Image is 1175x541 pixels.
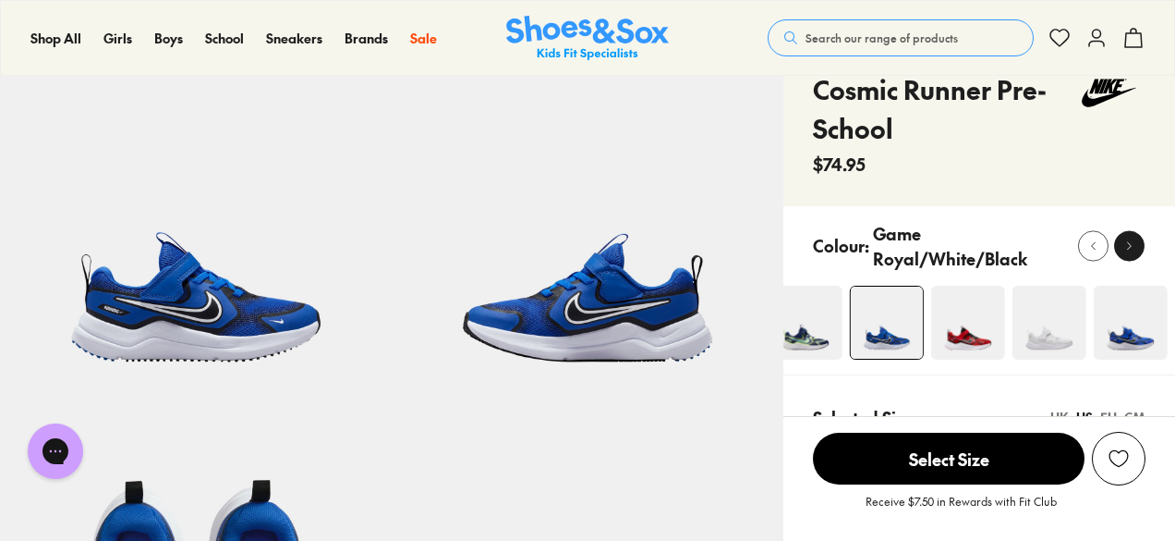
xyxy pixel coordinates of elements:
img: 5-557330_1 [392,20,783,412]
a: Boys [154,29,183,48]
h4: Cosmic Runner Pre-School [813,70,1072,148]
img: 4-557335_1 [931,286,1005,360]
span: Select Size [813,433,1084,485]
iframe: Gorgias live chat messenger [18,417,92,486]
img: Vendor logo [1072,70,1145,116]
span: Boys [154,29,183,47]
div: UK [1050,408,1069,427]
button: Add to Wishlist [1092,432,1145,486]
img: 4-557329_1 [851,287,923,359]
img: SNS_Logo_Responsive.svg [506,16,669,61]
p: Receive $7.50 in Rewards with Fit Club [866,493,1057,526]
div: CM [1124,408,1145,427]
a: Shoes & Sox [506,16,669,61]
span: School [205,29,244,47]
span: Girls [103,29,132,47]
span: Sale [410,29,437,47]
img: 4-537536_1 [1094,286,1168,360]
a: Shop All [30,29,81,48]
a: School [205,29,244,48]
p: Colour: [813,233,869,258]
p: Selected Size: [813,405,918,430]
span: Brands [345,29,388,47]
a: Sale [410,29,437,48]
div: US [1076,408,1093,427]
a: Girls [103,29,132,48]
img: 4-552090_1 [769,286,842,360]
p: Game Royal/White/Black [873,221,1064,271]
span: Sneakers [266,29,322,47]
img: 4-552096_1 [1012,286,1086,360]
div: EU [1100,408,1117,427]
button: Select Size [813,432,1084,486]
span: Shop All [30,29,81,47]
a: Brands [345,29,388,48]
button: Search our range of products [768,19,1034,56]
span: $74.95 [813,152,866,177]
span: Search our range of products [806,30,958,46]
a: Sneakers [266,29,322,48]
